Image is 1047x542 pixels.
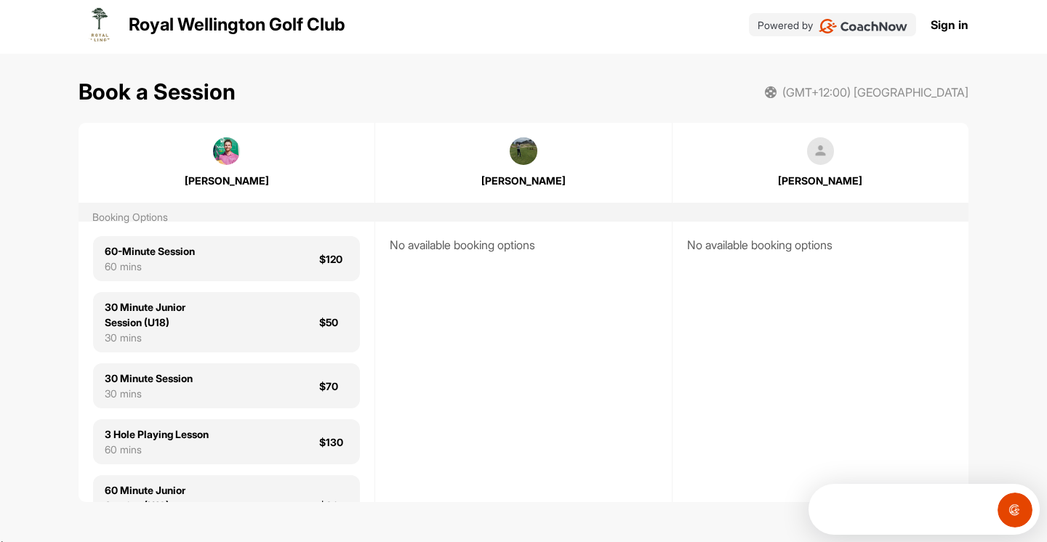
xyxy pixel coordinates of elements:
[510,137,537,165] img: square_47ada8075d08af270c1e6dc53d1e8c88.jpg
[782,84,968,101] span: (GMT+12:00) [GEOGRAPHIC_DATA]
[129,12,345,38] p: Royal Wellington Golf Club
[105,243,195,259] div: 60-Minute Session
[105,426,209,442] div: 3 Hole Playing Lesson
[105,442,209,457] div: 60 mins
[998,493,1032,527] iframe: Intercom live chat
[819,19,908,33] img: CoachNow
[687,236,954,254] div: No available booking options
[809,484,1040,535] iframe: Intercom live chat discovery launcher
[758,17,813,33] p: Powered by
[105,299,209,330] div: 30 Minute Junior Session (U18)
[105,482,209,513] div: 60 Minute Junior Session (U18)
[807,137,835,165] img: square_default-ef6cabf814de5a2bf16c804365e32c732080f9872bdf737d349900a9daf73cf9.png
[319,315,348,330] div: $50
[92,209,168,225] div: Booking Options
[319,251,348,267] div: $120
[931,16,968,33] a: Sign in
[105,386,193,401] div: 30 mins
[101,173,353,188] div: [PERSON_NAME]
[694,173,946,188] div: [PERSON_NAME]
[319,498,348,513] div: $80
[79,76,236,108] h1: Book a Session
[390,236,657,254] div: No available booking options
[105,259,195,274] div: 60 mins
[82,7,117,42] img: logo
[319,434,348,450] div: $130
[105,330,209,345] div: 30 mins
[319,379,348,394] div: $70
[213,137,241,165] img: square_b9766a750916adaee4143e2b92a72f2b.jpg
[105,371,193,386] div: 30 Minute Session
[398,173,649,188] div: [PERSON_NAME]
